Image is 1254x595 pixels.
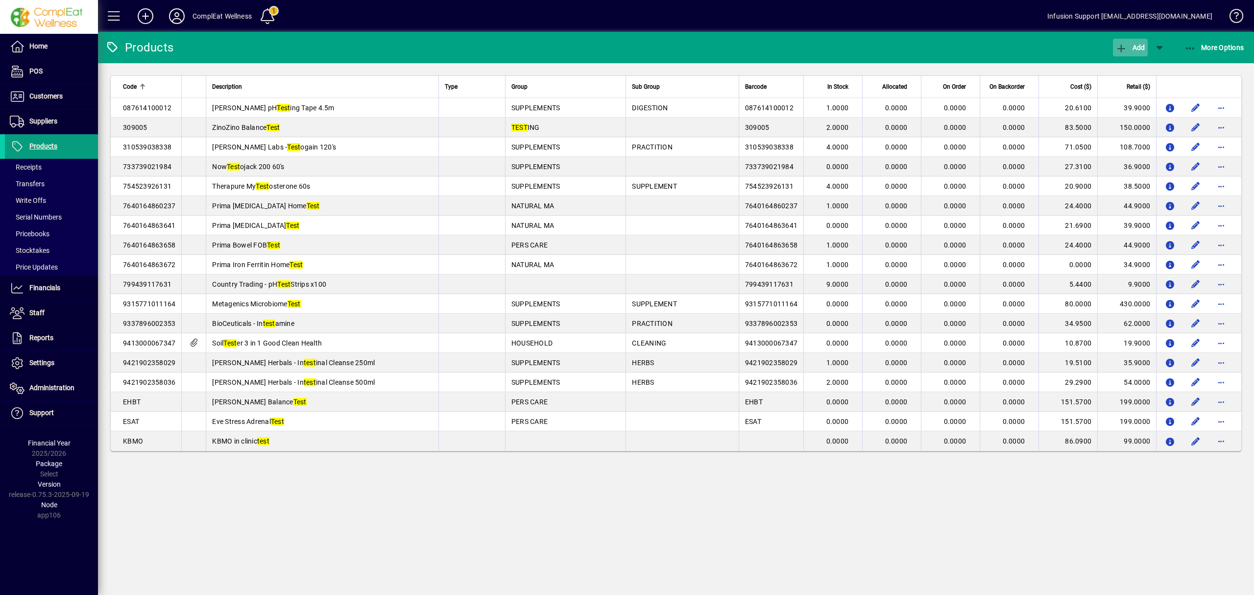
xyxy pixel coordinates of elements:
[1213,433,1229,449] button: More options
[1097,412,1156,431] td: 199.0000
[212,81,242,92] span: Description
[632,378,654,386] span: HERBS
[1188,237,1204,253] button: Edit
[885,280,908,288] span: 0.0000
[263,320,275,327] em: test
[826,261,849,269] span: 1.0000
[256,182,269,190] em: Test
[307,202,320,210] em: Test
[29,309,45,317] span: Staff
[1038,137,1097,157] td: 71.0500
[1213,316,1229,331] button: More options
[1038,294,1097,314] td: 80.0000
[1003,261,1025,269] span: 0.0000
[1097,274,1156,294] td: 9.9000
[123,222,175,229] span: 7640164863641
[29,284,60,292] span: Financials
[745,261,797,269] span: 7640164863672
[885,378,908,386] span: 0.0000
[212,339,322,347] span: Soil er 3 in 1 Good Clean Health
[632,359,654,367] span: HERBS
[632,300,677,308] span: SUPPLEMENT
[745,320,797,327] span: 9337896002353
[1038,412,1097,431] td: 151.5700
[5,259,98,275] a: Price Updates
[1188,218,1204,233] button: Edit
[5,192,98,209] a: Write Offs
[293,398,307,406] em: Test
[745,143,794,151] span: 310539038338
[1097,137,1156,157] td: 108.7000
[1003,202,1025,210] span: 0.0000
[944,300,966,308] span: 0.0000
[1038,353,1097,372] td: 19.5100
[1188,159,1204,174] button: Edit
[944,163,966,171] span: 0.0000
[511,222,555,229] span: NATURAL MA
[1188,433,1204,449] button: Edit
[212,261,303,269] span: Prima Iron Ferritin Home
[5,326,98,350] a: Reports
[1115,44,1145,51] span: Add
[212,163,284,171] span: Now ojack 200 60's
[745,222,797,229] span: 7640164863641
[885,359,908,367] span: 0.0000
[511,163,560,171] span: SUPPLEMENTS
[1003,163,1025,171] span: 0.0000
[885,222,908,229] span: 0.0000
[632,339,666,347] span: CLEANING
[511,81,528,92] span: Group
[1097,176,1156,196] td: 38.5000
[1182,39,1247,56] button: More Options
[123,163,171,171] span: 733739021984
[1003,398,1025,406] span: 0.0000
[1188,257,1204,273] button: Edit
[511,124,528,131] em: TEST
[1038,196,1097,216] td: 24.4000
[1188,139,1204,155] button: Edit
[123,104,171,112] span: 087614100012
[989,81,1025,92] span: On Backorder
[632,182,677,190] span: SUPPLEMENT
[745,339,797,347] span: 9413000067347
[123,359,175,367] span: 9421902358029
[885,261,908,269] span: 0.0000
[511,300,560,308] span: SUPPLEMENTS
[5,376,98,400] a: Administration
[826,143,849,151] span: 4.0000
[193,8,252,24] div: ComplEat Wellness
[1097,235,1156,255] td: 44.9000
[944,418,966,425] span: 0.0000
[745,300,797,308] span: 9315771011164
[1188,276,1204,292] button: Edit
[1038,274,1097,294] td: 5.4400
[885,143,908,151] span: 0.0000
[29,384,74,392] span: Administration
[1188,335,1204,351] button: Edit
[1213,335,1229,351] button: More options
[1097,431,1156,451] td: 99.0000
[5,34,98,59] a: Home
[286,222,299,229] em: Test
[1038,118,1097,137] td: 83.5000
[227,163,240,171] em: Test
[123,81,175,92] div: Code
[745,124,770,131] span: 309005
[826,163,849,171] span: 0.0000
[885,241,908,249] span: 0.0000
[1003,104,1025,112] span: 0.0000
[986,81,1034,92] div: On Backorder
[29,42,48,50] span: Home
[1213,374,1229,390] button: More options
[1097,216,1156,235] td: 39.9000
[1003,143,1025,151] span: 0.0000
[810,81,857,92] div: In Stock
[943,81,966,92] span: On Order
[745,81,797,92] div: Barcode
[5,109,98,134] a: Suppliers
[1003,339,1025,347] span: 0.0000
[826,418,849,425] span: 0.0000
[5,276,98,300] a: Financials
[1188,100,1204,116] button: Edit
[745,398,763,406] span: EHBT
